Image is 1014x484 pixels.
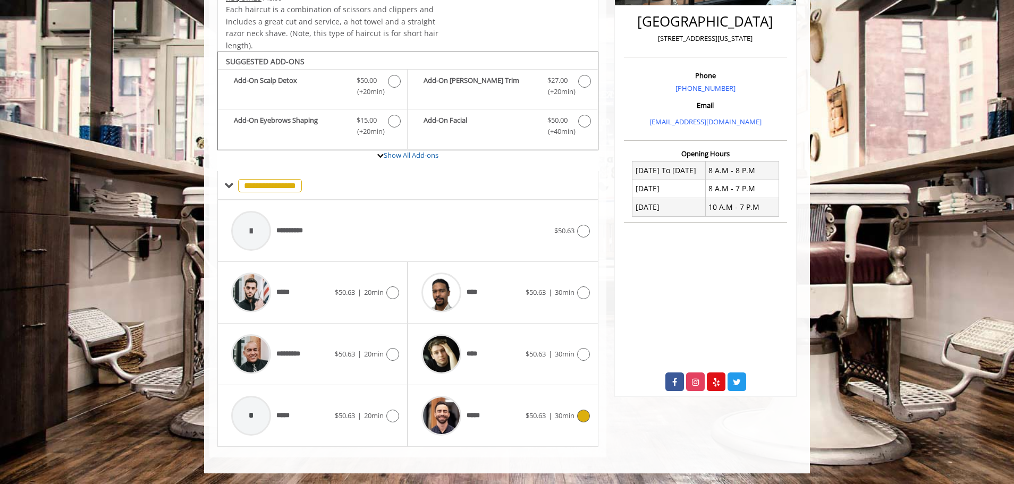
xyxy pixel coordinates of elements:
[632,198,706,216] td: [DATE]
[226,56,305,66] b: SUGGESTED ADD-ONS
[705,180,779,198] td: 8 A.M - 7 P.M
[358,287,361,297] span: |
[548,287,552,297] span: |
[358,349,361,359] span: |
[542,126,573,137] span: (+40min )
[424,115,536,137] b: Add-On Facial
[675,83,736,93] a: [PHONE_NUMBER]
[547,75,568,86] span: $27.00
[627,14,784,29] h2: [GEOGRAPHIC_DATA]
[384,150,438,160] a: Show All Add-ons
[357,115,377,126] span: $15.00
[547,115,568,126] span: $50.00
[554,226,574,235] span: $50.63
[632,180,706,198] td: [DATE]
[526,287,546,297] span: $50.63
[526,349,546,359] span: $50.63
[632,162,706,180] td: [DATE] To [DATE]
[624,150,787,157] h3: Opening Hours
[364,411,384,420] span: 20min
[555,287,574,297] span: 30min
[234,75,346,97] b: Add-On Scalp Detox
[555,349,574,359] span: 30min
[413,75,592,100] label: Add-On Beard Trim
[351,126,383,137] span: (+20min )
[223,115,402,140] label: Add-On Eyebrows Shaping
[424,75,536,97] b: Add-On [PERSON_NAME] Trim
[223,75,402,100] label: Add-On Scalp Detox
[548,349,552,359] span: |
[627,72,784,79] h3: Phone
[413,115,592,140] label: Add-On Facial
[526,411,546,420] span: $50.63
[542,86,573,97] span: (+20min )
[364,287,384,297] span: 20min
[627,33,784,44] p: [STREET_ADDRESS][US_STATE]
[335,349,355,359] span: $50.63
[351,86,383,97] span: (+20min )
[335,287,355,297] span: $50.63
[357,75,377,86] span: $50.00
[705,162,779,180] td: 8 A.M - 8 P.M
[234,115,346,137] b: Add-On Eyebrows Shaping
[217,52,598,150] div: The Made Man Haircut Add-onS
[364,349,384,359] span: 20min
[555,411,574,420] span: 30min
[649,117,762,126] a: [EMAIL_ADDRESS][DOMAIN_NAME]
[548,411,552,420] span: |
[226,4,438,50] span: Each haircut is a combination of scissors and clippers and includes a great cut and service, a ho...
[627,101,784,109] h3: Email
[358,411,361,420] span: |
[335,411,355,420] span: $50.63
[705,198,779,216] td: 10 A.M - 7 P.M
